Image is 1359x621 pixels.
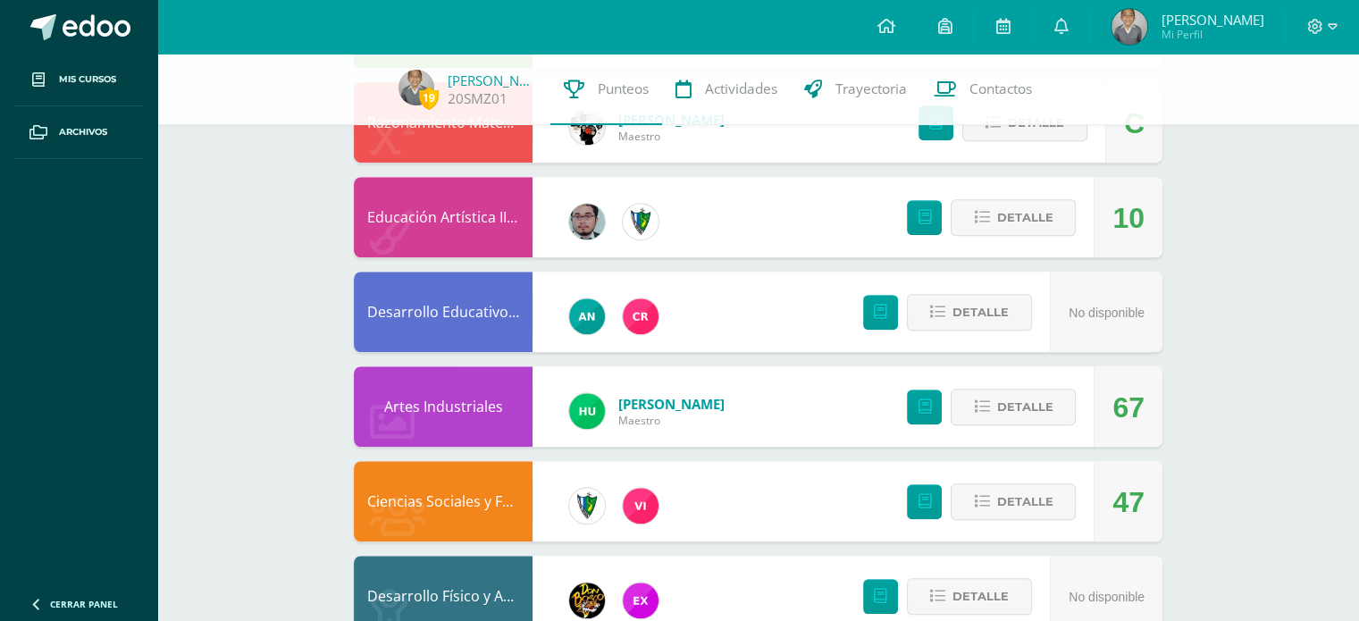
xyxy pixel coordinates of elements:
[354,461,533,541] div: Ciencias Sociales y Formación Ciudadana e Interculturalidad
[996,390,1053,424] span: Detalle
[1069,306,1145,320] span: No disponible
[550,54,662,125] a: Punteos
[569,298,605,334] img: 05ee8f3aa2e004bc19e84eb2325bd6d4.png
[907,578,1032,615] button: Detalle
[1112,462,1145,542] div: 47
[448,71,537,89] a: [PERSON_NAME]
[50,598,118,610] span: Cerrar panel
[952,296,1009,329] span: Detalle
[969,80,1032,98] span: Contactos
[59,72,116,87] span: Mis cursos
[920,54,1045,125] a: Contactos
[951,483,1076,520] button: Detalle
[14,54,143,106] a: Mis cursos
[791,54,920,125] a: Trayectoria
[14,106,143,159] a: Archivos
[623,204,659,239] img: 9f174a157161b4ddbe12118a61fed988.png
[662,54,791,125] a: Actividades
[952,580,1009,613] span: Detalle
[618,129,725,144] span: Maestro
[59,125,107,139] span: Archivos
[623,583,659,618] img: ce84f7dabd80ed5f5aa83b4480291ac6.png
[1069,590,1145,604] span: No disponible
[569,488,605,524] img: 9f174a157161b4ddbe12118a61fed988.png
[569,109,605,145] img: d172b984f1f79fc296de0e0b277dc562.png
[835,80,907,98] span: Trayectoria
[569,583,605,618] img: 21dcd0747afb1b787494880446b9b401.png
[1112,367,1145,448] div: 67
[623,488,659,524] img: bd6d0aa147d20350c4821b7c643124fa.png
[569,204,605,239] img: 5fac68162d5e1b6fbd390a6ac50e103d.png
[623,298,659,334] img: ab28fb4d7ed199cf7a34bbef56a79c5b.png
[1112,9,1147,45] img: 0a0099982f62ce0649ef37d2a18ffb84.png
[996,485,1053,518] span: Detalle
[448,89,508,108] a: 20SMZ01
[354,272,533,352] div: Desarrollo Educativo y Proyecto de Vida
[419,87,439,109] span: 19
[354,366,533,447] div: Artes Industriales
[618,413,725,428] span: Maestro
[705,80,777,98] span: Actividades
[398,70,434,105] img: 0a0099982f62ce0649ef37d2a18ffb84.png
[1112,178,1145,258] div: 10
[598,80,649,98] span: Punteos
[996,201,1053,234] span: Detalle
[569,393,605,429] img: fd23069c3bd5c8dde97a66a86ce78287.png
[1161,27,1263,42] span: Mi Perfil
[907,294,1032,331] button: Detalle
[618,395,725,413] span: [PERSON_NAME]
[1161,11,1263,29] span: [PERSON_NAME]
[951,389,1076,425] button: Detalle
[354,177,533,257] div: Educación Artística II, Artes Plásticas
[951,199,1076,236] button: Detalle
